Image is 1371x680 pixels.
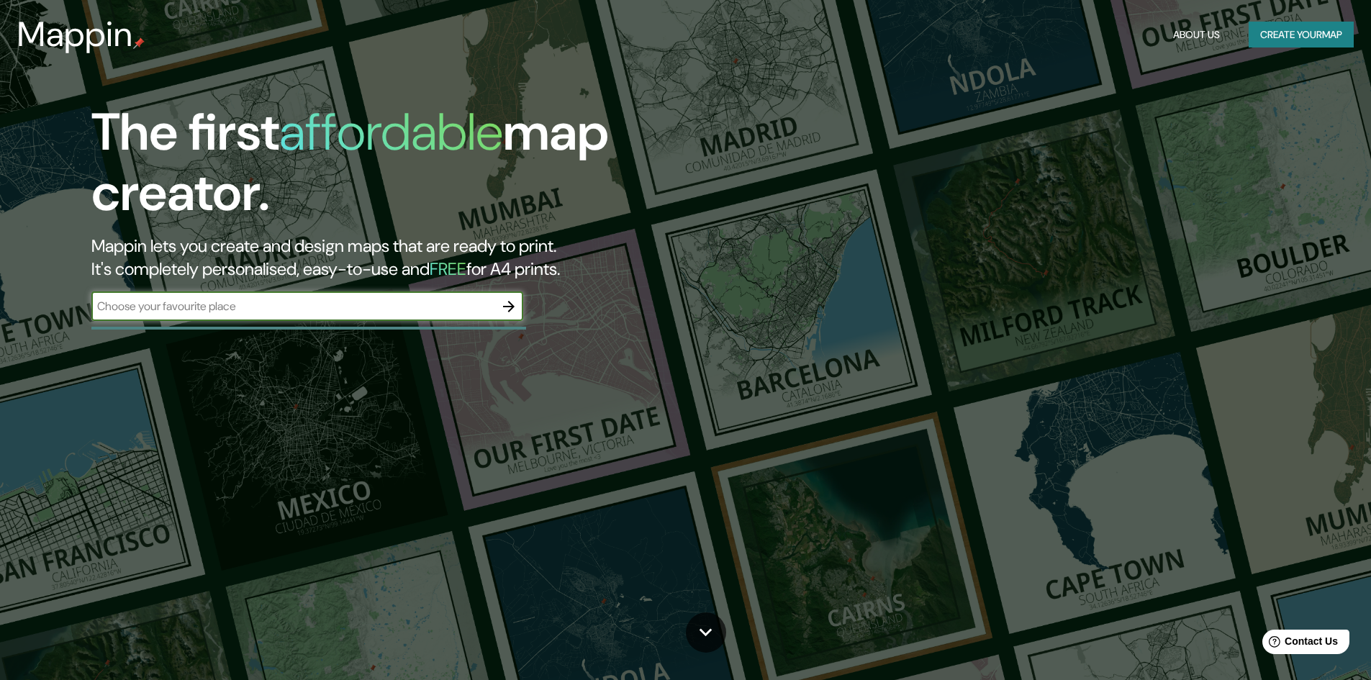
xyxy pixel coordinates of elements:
h3: Mappin [17,14,133,55]
iframe: Help widget launcher [1243,624,1355,664]
button: Create yourmap [1249,22,1354,48]
input: Choose your favourite place [91,298,494,314]
h5: FREE [430,258,466,280]
h2: Mappin lets you create and design maps that are ready to print. It's completely personalised, eas... [91,235,777,281]
h1: affordable [279,99,503,166]
h1: The first map creator. [91,102,777,235]
img: mappin-pin [133,37,145,49]
button: About Us [1167,22,1226,48]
